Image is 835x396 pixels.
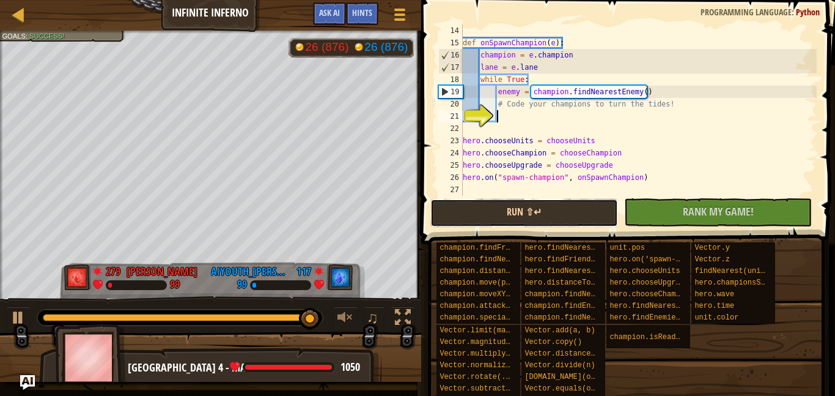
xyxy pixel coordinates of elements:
[170,280,180,291] div: 99
[524,349,621,358] span: Vector.distance(other)
[439,49,463,61] div: 16
[694,278,787,287] span: hero.championsSpawned
[440,244,554,252] span: champion.findFriends(kind)
[609,267,680,275] span: hero.chooseUnits
[524,244,643,252] span: hero.findNearestEnemy(kind)
[694,302,734,310] span: hero.time
[524,384,612,393] span: Vector.equals(other)
[128,360,369,376] div: [GEOGRAPHIC_DATA] 4 - mage-tower
[524,326,595,335] span: Vector.add(a, b)
[609,244,645,252] span: unit.pos
[352,7,372,18] span: Hints
[230,362,360,373] div: health: 1050 / 1050
[364,41,408,53] div: 26 (876)
[609,278,689,287] span: hero.chooseUpgrade
[2,32,26,40] span: Goals
[792,6,796,18] span: :
[796,6,820,18] span: Python
[26,32,29,40] span: :
[440,373,519,381] span: Vector.rotate(...)
[438,184,463,196] div: 27
[438,110,463,122] div: 21
[694,267,774,275] span: findNearest(units)
[333,307,358,332] button: Adjust volume
[364,307,384,332] button: ♫
[438,147,463,159] div: 24
[211,264,290,280] div: AIYouth_[PERSON_NAME]_
[438,159,463,171] div: 25
[609,313,706,322] span: hero.findEnemies(kind)
[524,278,621,287] span: hero.distanceTo(other)
[127,264,197,280] div: [PERSON_NAME]
[524,302,639,310] span: champion.findEnemies(kind)
[524,361,595,370] span: Vector.divide(n)
[694,290,734,299] span: hero.wave
[439,86,463,98] div: 19
[439,61,463,73] div: 17
[440,361,519,370] span: Vector.normalize()
[438,24,463,37] div: 14
[694,313,738,322] span: unit.color
[524,373,612,381] span: [DOMAIN_NAME](other)
[384,2,415,31] button: Show game menu
[440,255,580,264] span: champion.findNearestFriend(kind)
[524,313,661,322] span: champion.findNearestEnemy(kind)
[366,308,378,327] span: ♫
[524,290,643,299] span: champion.findNearest(units)
[609,333,728,342] span: champion.isReady("special")
[440,278,519,287] span: champion.move(pos)
[440,349,519,358] span: Vector.multiply(n)
[340,359,360,375] span: 1050
[438,171,463,184] div: 26
[29,32,64,40] span: Success!
[701,6,792,18] span: Programming language
[694,255,730,264] span: Vector.z
[6,307,31,332] button: Ctrl + P: Play
[524,338,582,346] span: Vector.copy()
[609,302,711,310] span: hero.findNearest(units)
[609,255,737,264] span: hero.on('spawn-champion', fn)
[391,307,415,332] button: Toggle fullscreen
[694,244,730,252] span: Vector.y
[313,2,346,25] button: Ask AI
[438,122,463,135] div: 22
[683,204,754,219] span: Rank My Game!
[438,135,463,147] div: 23
[440,290,532,299] span: champion.moveXY(x, y)
[524,267,648,275] span: hero.findNearestFriend(kind)
[438,98,463,110] div: 20
[438,73,463,86] div: 18
[438,37,463,49] div: 15
[440,384,532,393] span: Vector.subtract(a, b)
[296,264,311,275] div: 117
[20,375,35,390] button: Ask AI
[305,41,348,53] div: 26 (876)
[440,267,554,275] span: champion.distanceTo(other)
[289,38,414,58] div: Team 'humans' has 26 now of 876 gold earned. Team 'ogres' has 26 now of 876 gold earned.
[440,338,519,346] span: Vector.magnitude()
[55,324,126,392] img: thang_avatar_frame.png
[106,264,120,275] div: 279
[524,255,621,264] span: hero.findFriends(kind)
[237,280,247,291] div: 99
[430,199,618,227] button: Run ⇧↵
[609,290,693,299] span: hero.chooseChampion
[440,326,514,335] span: Vector.limit(max)
[440,313,545,322] span: champion.special(target)
[319,7,340,18] span: Ask AI
[64,264,91,290] img: thang_avatar_frame.png
[440,302,541,310] span: champion.attack(target)
[624,198,812,226] button: Rank My Game!
[326,264,353,290] img: thang_avatar_frame.png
